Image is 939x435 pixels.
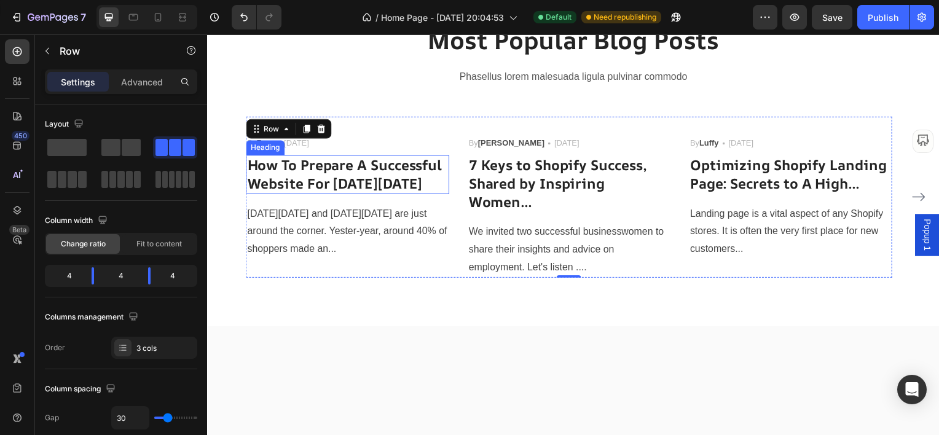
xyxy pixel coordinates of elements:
div: 4 [47,267,82,284]
p: 7 Keys to Shopify Success, Shared by Inspiring Women... [263,122,465,178]
span: Save [822,12,843,23]
p: Phasellus lorem malesuada ligula pulvinar commodo [10,34,727,52]
div: 4 [104,267,138,284]
p: By [486,103,515,116]
span: Need republishing [594,12,656,23]
div: Undo/Redo [232,5,281,29]
p: Optimizing Shopify Landing Page: Secrets to A High... [486,122,688,159]
p: [DATE] [349,103,374,116]
button: Publish [857,5,909,29]
p: Landing page is a vital aspect of any Shopify stores. It is often the very first place for new cu... [486,171,688,224]
span: Fit to content [136,238,182,249]
div: 4 [160,267,195,284]
span: Default [546,12,572,23]
p: By [263,103,339,116]
div: 3 cols [136,343,194,354]
div: Gap [45,412,59,423]
p: 7 [81,10,86,25]
p: Row [60,44,164,58]
input: Auto [112,407,149,429]
div: Beta [9,225,29,235]
p: How To Prepare A Successful Website For [DATE][DATE] [40,122,242,159]
span: Popup 1 [719,186,731,217]
p: Settings [61,76,95,88]
button: 7 [5,5,92,29]
div: Column spacing [45,381,118,398]
p: [DATE] [525,103,550,116]
p: [DATE][DATE] and [DATE][DATE] are just around the corner. Yester-year, around 40% of shoppers mad... [40,171,242,224]
div: Heading [41,108,75,119]
div: Publish [868,11,898,24]
strong: Luffy [495,104,515,114]
button: Carousel Next Arrow [707,154,726,173]
strong: Zoro [49,104,67,114]
p: Advanced [121,76,163,88]
p: We invited two successful businesswomen to share their insights and advice on employment. Let's l... [263,190,465,243]
span: / [375,11,379,24]
p: [DATE] [77,103,102,116]
button: Save [812,5,852,29]
div: Open Intercom Messenger [897,375,927,404]
div: Column width [45,213,110,229]
div: Layout [45,116,86,133]
span: Change ratio [61,238,106,249]
span: Home Page - [DATE] 20:04:53 [381,11,504,24]
div: Row [54,89,74,100]
iframe: Design area [207,34,939,435]
strong: [PERSON_NAME] [272,104,339,114]
div: Order [45,342,65,353]
div: Columns management [45,309,141,326]
div: 450 [12,131,29,141]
